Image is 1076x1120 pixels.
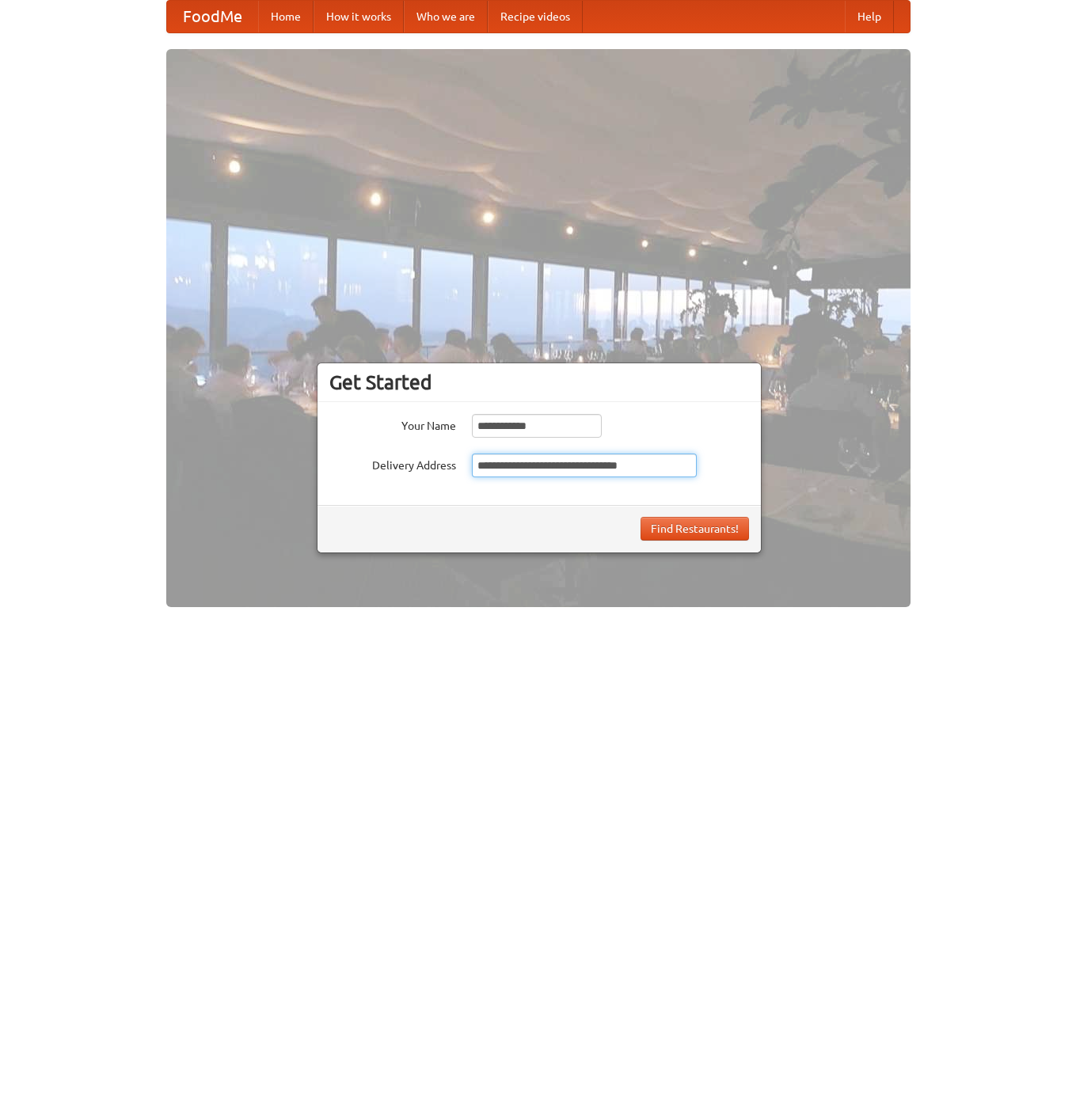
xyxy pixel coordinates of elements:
a: Home [258,1,314,32]
label: Your Name [329,414,456,434]
label: Delivery Address [329,454,456,473]
button: Find Restaurants! [641,517,749,541]
a: Recipe videos [488,1,583,32]
a: FoodMe [167,1,258,32]
a: Help [845,1,894,32]
h3: Get Started [329,370,749,394]
a: How it works [314,1,404,32]
a: Who we are [404,1,488,32]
